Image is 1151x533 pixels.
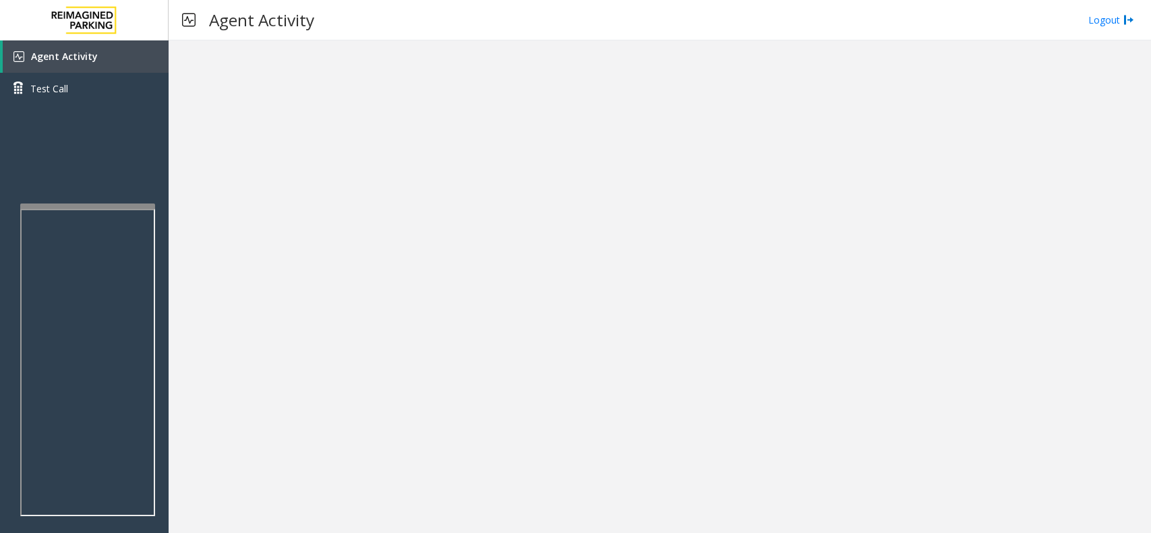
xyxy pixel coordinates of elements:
[182,3,196,36] img: pageIcon
[13,51,24,62] img: 'icon'
[1123,13,1134,27] img: logout
[202,3,321,36] h3: Agent Activity
[3,40,169,73] a: Agent Activity
[30,82,68,96] span: Test Call
[31,50,98,63] span: Agent Activity
[1088,13,1134,27] a: Logout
